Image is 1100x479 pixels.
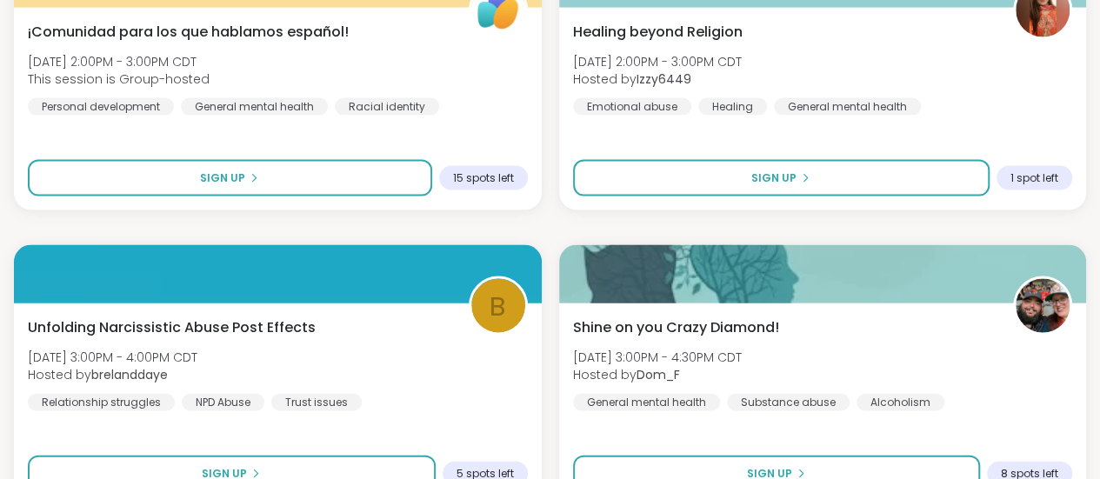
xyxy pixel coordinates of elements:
[637,70,691,88] b: Izzy6449
[28,366,197,383] span: Hosted by
[573,98,691,116] div: Emotional abuse
[637,366,680,383] b: Dom_F
[573,349,742,366] span: [DATE] 3:00PM - 4:30PM CDT
[200,170,245,186] span: Sign Up
[28,98,174,116] div: Personal development
[573,22,743,43] span: Healing beyond Religion
[490,286,506,327] span: b
[727,394,850,411] div: Substance abuse
[1016,279,1070,333] img: Dom_F
[1010,171,1058,185] span: 1 spot left
[857,394,944,411] div: Alcoholism
[335,98,439,116] div: Racial identity
[573,366,742,383] span: Hosted by
[28,53,210,70] span: [DATE] 2:00PM - 3:00PM CDT
[698,98,767,116] div: Healing
[28,349,197,366] span: [DATE] 3:00PM - 4:00PM CDT
[28,22,349,43] span: ¡Comunidad para los que hablamos español!
[91,366,168,383] b: brelanddaye
[28,317,316,338] span: Unfolding Narcissistic Abuse Post Effects
[774,98,921,116] div: General mental health
[751,170,797,186] span: Sign Up
[573,53,742,70] span: [DATE] 2:00PM - 3:00PM CDT
[573,317,779,338] span: Shine on you Crazy Diamond!
[453,171,514,185] span: 15 spots left
[182,394,264,411] div: NPD Abuse
[573,160,990,196] button: Sign Up
[28,70,210,88] span: This session is Group-hosted
[573,394,720,411] div: General mental health
[181,98,328,116] div: General mental health
[28,394,175,411] div: Relationship struggles
[271,394,362,411] div: Trust issues
[573,70,742,88] span: Hosted by
[28,160,432,196] button: Sign Up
